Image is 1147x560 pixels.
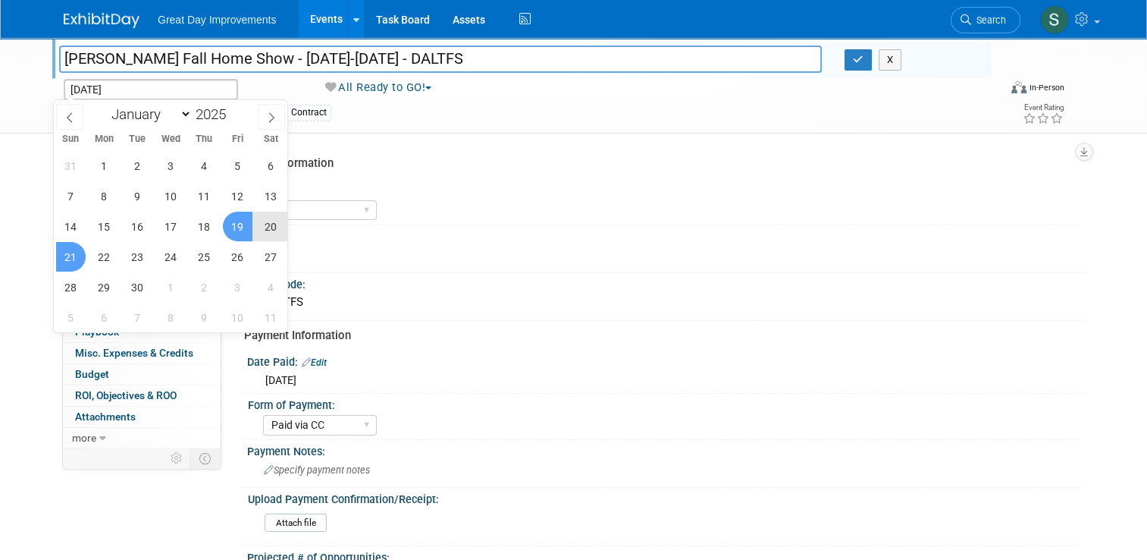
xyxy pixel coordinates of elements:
[54,134,87,144] span: Sun
[259,243,1072,266] div: CHT
[156,272,186,302] span: October 1, 2025
[63,343,221,363] a: Misc. Expenses & Credits
[64,13,139,28] img: ExhibitDay
[56,242,86,272] span: September 21, 2025
[156,151,186,181] span: September 3, 2025
[223,272,252,302] span: October 3, 2025
[75,347,193,359] span: Misc. Expenses & Credits
[75,368,109,380] span: Budget
[917,79,1064,102] div: Event Format
[247,273,1083,292] div: Show Code:
[223,212,252,241] span: September 19, 2025
[123,242,152,272] span: September 23, 2025
[56,181,86,211] span: September 7, 2025
[123,272,152,302] span: September 30, 2025
[879,49,902,71] button: X
[248,394,1076,413] div: Form of Payment:
[87,134,121,144] span: Mon
[259,291,1072,314] div: DALTFS
[256,212,286,241] span: September 20, 2025
[89,272,119,302] span: September 29, 2025
[248,488,1076,507] div: Upload Payment Confirmation/Receipt:
[89,212,119,241] span: September 15, 2025
[123,151,152,181] span: September 2, 2025
[190,303,219,332] span: October 9, 2025
[63,385,221,406] a: ROI, Objectives & ROO
[56,272,86,302] span: September 28, 2025
[1011,81,1026,93] img: Format-Inperson.png
[951,7,1020,33] a: Search
[223,242,252,272] span: September 26, 2025
[190,151,219,181] span: September 4, 2025
[164,448,190,468] td: Personalize Event Tab Strip
[123,212,152,241] span: September 16, 2025
[72,432,96,444] span: more
[56,151,86,181] span: August 31, 2025
[158,14,276,26] span: Great Day Improvements
[190,448,221,468] td: Toggle Event Tabs
[1040,5,1069,34] img: Sha'Nautica Sales
[247,440,1083,459] div: Payment Notes:
[254,134,287,144] span: Sat
[190,212,219,241] span: September 18, 2025
[156,242,186,272] span: September 24, 2025
[256,303,286,332] span: October 11, 2025
[248,178,1076,197] div: Region:
[154,134,187,144] span: Wed
[221,134,254,144] span: Fri
[190,181,219,211] span: September 11, 2025
[256,272,286,302] span: October 4, 2025
[256,151,286,181] span: September 6, 2025
[190,272,219,302] span: October 2, 2025
[1029,82,1064,93] div: In-Person
[64,79,238,100] input: Event Start Date - End Date
[121,134,154,144] span: Tue
[89,151,119,181] span: September 1, 2025
[156,181,186,211] span: September 10, 2025
[302,357,327,368] a: Edit
[320,80,438,96] button: All Ready to GO!
[265,374,296,386] span: [DATE]
[244,156,1072,171] div: Event Information
[223,181,252,211] span: September 12, 2025
[190,242,219,272] span: September 25, 2025
[223,303,252,332] span: October 10, 2025
[89,303,119,332] span: October 6, 2025
[192,105,237,123] input: Year
[56,212,86,241] span: September 14, 2025
[156,212,186,241] span: September 17, 2025
[56,303,86,332] span: October 5, 2025
[256,242,286,272] span: September 27, 2025
[156,303,186,332] span: October 8, 2025
[123,303,152,332] span: October 7, 2025
[187,134,221,144] span: Thu
[63,428,221,448] a: more
[105,105,192,124] select: Month
[287,105,331,121] div: Contract
[75,411,136,423] span: Attachments
[89,181,119,211] span: September 8, 2025
[247,225,1083,244] div: Branch:
[123,181,152,211] span: September 9, 2025
[63,364,221,385] a: Budget
[244,328,1072,344] div: Payment Information
[256,181,286,211] span: September 13, 2025
[223,151,252,181] span: September 5, 2025
[63,407,221,427] a: Attachments
[89,242,119,272] span: September 22, 2025
[1023,104,1064,112] div: Event Rating
[971,14,1006,26] span: Search
[63,322,221,342] a: Playbook
[247,351,1083,370] div: Date Paid:
[264,464,370,476] span: Specify payment notes
[75,389,177,401] span: ROI, Objectives & ROO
